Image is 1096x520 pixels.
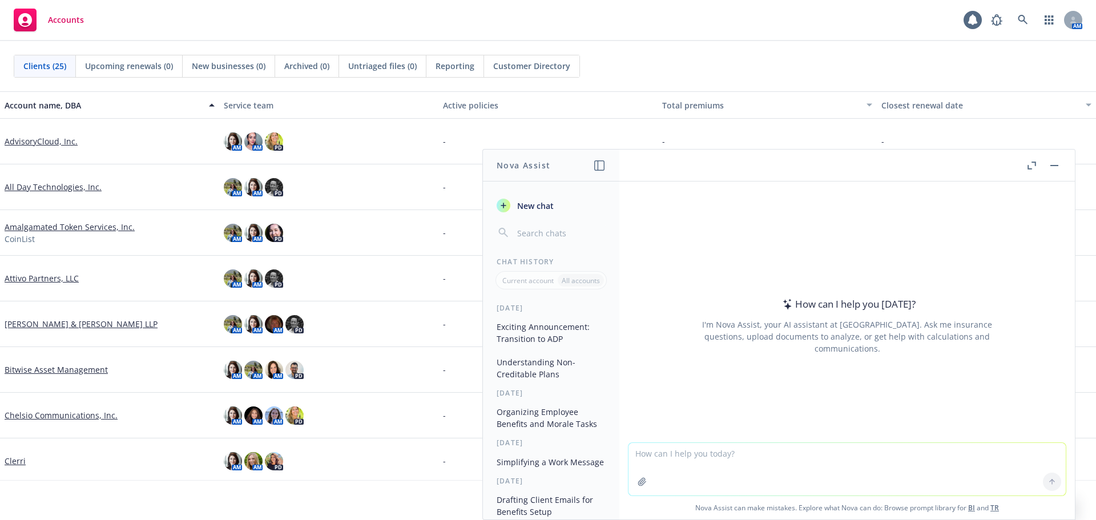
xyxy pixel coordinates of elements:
button: Closest renewal date [877,91,1096,119]
span: Customer Directory [493,60,570,72]
span: Clients (25) [23,60,66,72]
a: Accounts [9,4,88,36]
a: Report a Bug [985,9,1008,31]
div: Service team [224,99,434,111]
img: photo [224,406,242,425]
img: photo [285,406,304,425]
a: BI [968,503,975,513]
div: Chat History [483,257,619,267]
h1: Nova Assist [497,159,550,171]
span: Archived (0) [284,60,329,72]
div: [DATE] [483,388,619,398]
img: photo [244,406,263,425]
span: - [443,135,446,147]
div: Closest renewal date [881,99,1079,111]
span: New chat [515,200,554,212]
a: Switch app [1038,9,1061,31]
img: photo [224,132,242,151]
a: All Day Technologies, Inc. [5,181,102,193]
div: How can I help you [DATE]? [779,297,916,312]
span: - [443,272,446,284]
img: photo [265,315,283,333]
span: - [443,364,446,376]
img: photo [224,178,242,196]
span: Upcoming renewals (0) [85,60,173,72]
img: photo [244,178,263,196]
img: photo [265,224,283,242]
div: Total premiums [662,99,860,111]
a: TR [990,503,999,513]
a: Search [1012,9,1034,31]
p: All accounts [562,276,600,285]
button: Total premiums [658,91,877,119]
img: photo [244,315,263,333]
input: Search chats [515,225,606,241]
span: Reporting [436,60,474,72]
img: photo [265,452,283,470]
img: photo [224,452,242,470]
img: photo [285,361,304,379]
span: Untriaged files (0) [348,60,417,72]
img: photo [244,224,263,242]
a: Attivo Partners, LLC [5,272,79,284]
img: photo [265,269,283,288]
button: Simplifying a Work Message [492,453,610,471]
a: Clerri [5,455,26,467]
button: Active policies [438,91,658,119]
img: photo [224,361,242,379]
button: Organizing Employee Benefits and Morale Tasks [492,402,610,433]
button: New chat [492,195,610,216]
div: [DATE] [483,476,619,486]
img: photo [244,452,263,470]
img: photo [265,178,283,196]
img: photo [244,269,263,288]
img: photo [265,132,283,151]
div: [DATE] [483,438,619,448]
img: photo [224,224,242,242]
a: Amalgamated Token Services, Inc. [5,221,135,233]
span: - [443,227,446,239]
img: photo [265,361,283,379]
button: Exciting Announcement: Transition to ADP [492,317,610,348]
button: Understanding Non-Creditable Plans [492,353,610,384]
div: Account name, DBA [5,99,202,111]
span: - [881,135,884,147]
span: Accounts [48,15,84,25]
a: Bitwise Asset Management [5,364,108,376]
div: I'm Nova Assist, your AI assistant at [GEOGRAPHIC_DATA]. Ask me insurance questions, upload docum... [687,319,1008,354]
img: photo [285,315,304,333]
span: - [662,135,665,147]
span: - [443,409,446,421]
img: photo [244,361,263,379]
span: CoinList [5,233,35,245]
img: photo [224,269,242,288]
p: Current account [502,276,554,285]
span: - [443,455,446,467]
span: New businesses (0) [192,60,265,72]
a: AdvisoryCloud, Inc. [5,135,78,147]
img: photo [244,132,263,151]
a: [PERSON_NAME] & [PERSON_NAME] LLP [5,318,158,330]
img: photo [224,315,242,333]
button: Service team [219,91,438,119]
span: - [443,318,446,330]
img: photo [265,406,283,425]
span: - [443,181,446,193]
div: [DATE] [483,303,619,313]
div: Active policies [443,99,653,111]
span: Nova Assist can make mistakes. Explore what Nova can do: Browse prompt library for and [624,496,1070,519]
a: Chelsio Communications, Inc. [5,409,118,421]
